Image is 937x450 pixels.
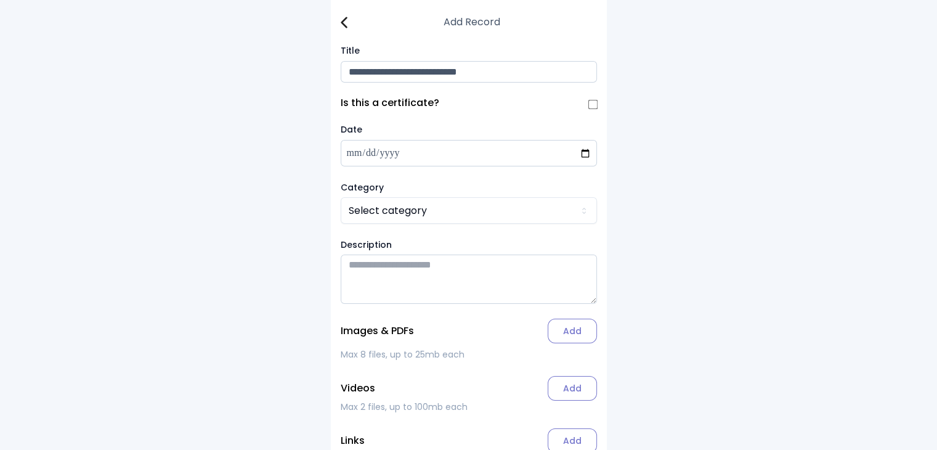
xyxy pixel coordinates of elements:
[341,348,464,361] span: Max 8 files, up to 25mb each
[341,326,414,336] p: Images & PDFs
[341,181,597,194] label: Category
[341,401,468,413] span: Max 2 files, up to 100mb each
[548,376,597,401] label: Add
[341,123,362,136] label: Date
[341,98,439,108] label: Is this a certificate?
[341,383,375,393] p: Videos
[548,319,597,343] label: Add
[341,239,597,251] label: Description
[341,44,597,57] label: Title
[444,15,500,30] h3: Add Record
[341,436,365,446] p: Links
